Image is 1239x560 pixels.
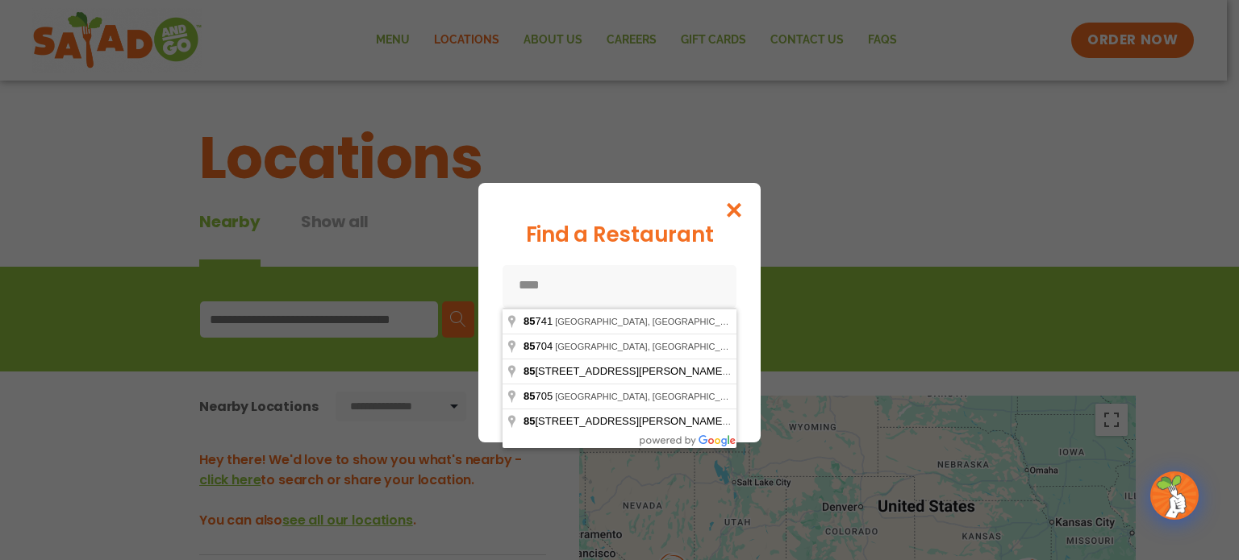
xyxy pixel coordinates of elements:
span: 85 [524,415,535,427]
span: 85 [524,315,535,327]
div: Find a Restaurant [503,219,736,251]
button: Close modal [708,183,761,237]
span: [GEOGRAPHIC_DATA], [GEOGRAPHIC_DATA], [GEOGRAPHIC_DATA] [555,392,842,401]
span: 704 [524,340,555,352]
span: 85 [524,365,535,377]
span: 85 [524,340,535,352]
span: [STREET_ADDRESS][PERSON_NAME] [524,415,728,427]
span: 85 [524,390,535,402]
span: 705 [524,390,555,402]
img: wpChatIcon [1152,473,1197,518]
span: [STREET_ADDRESS][PERSON_NAME] [524,365,728,377]
span: [GEOGRAPHIC_DATA], [GEOGRAPHIC_DATA], [GEOGRAPHIC_DATA] [555,342,842,351]
span: 741 [524,315,555,327]
span: [GEOGRAPHIC_DATA], [GEOGRAPHIC_DATA], [GEOGRAPHIC_DATA] [555,317,842,326]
